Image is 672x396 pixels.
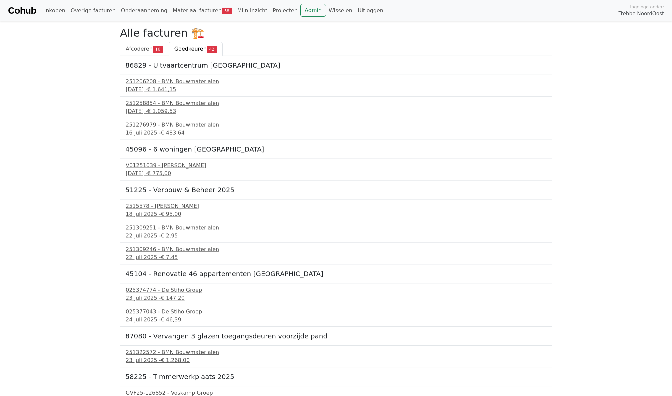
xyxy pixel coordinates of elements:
[126,170,546,178] div: [DATE] -
[126,129,546,137] div: 16 juli 2025 -
[161,316,181,323] span: € 46,39
[126,162,546,178] a: V01251039 - [PERSON_NAME][DATE] -€ 775,00
[126,202,546,218] a: 2515578 - [PERSON_NAME]18 juli 2025 -€ 95,00
[41,4,68,17] a: Inkopen
[126,316,546,324] div: 24 juli 2025 -
[235,4,270,17] a: Mijn inzicht
[147,108,176,114] span: € 1.059,53
[147,86,176,93] span: € 1.641,15
[326,4,355,17] a: Wisselen
[619,10,664,18] span: Trebbe NoordOost
[174,46,207,52] span: Goedkeuren
[161,295,185,301] span: € 147,20
[126,348,546,356] div: 251322572 - BMN Bouwmaterialen
[126,308,546,316] div: 025377043 - De Stiho Groep
[125,145,547,153] h5: 45096 - 6 woningen [GEOGRAPHIC_DATA]
[270,4,300,17] a: Projecten
[207,46,217,53] span: 42
[120,27,552,39] h2: Alle facturen 🏗️
[126,308,546,324] a: 025377043 - De Stiho Groep24 juli 2025 -€ 46,39
[169,42,223,56] a: Goedkeuren42
[126,348,546,364] a: 251322572 - BMN Bouwmaterialen23 juli 2025 -€ 1.268,00
[126,202,546,210] div: 2515578 - [PERSON_NAME]
[68,4,118,17] a: Overige facturen
[161,254,178,260] span: € 7,45
[126,294,546,302] div: 23 juli 2025 -
[126,86,546,94] div: [DATE] -
[8,3,36,19] a: Cohub
[126,245,546,253] div: 251309246 - BMN Bouwmaterialen
[126,253,546,261] div: 22 juli 2025 -
[126,356,546,364] div: 23 juli 2025 -
[355,4,386,17] a: Uitloggen
[126,286,546,294] div: 025374774 - De Stiho Groep
[126,99,546,115] a: 251258854 - BMN Bouwmaterialen[DATE] -€ 1.059,53
[126,107,546,115] div: [DATE] -
[170,4,235,17] a: Materiaal facturen58
[161,357,190,363] span: € 1.268,00
[126,245,546,261] a: 251309246 - BMN Bouwmaterialen22 juli 2025 -€ 7,45
[126,78,546,86] div: 251206208 - BMN Bouwmaterialen
[126,46,153,52] span: Afcoderen
[126,78,546,94] a: 251206208 - BMN Bouwmaterialen[DATE] -€ 1.641,15
[153,46,163,53] span: 16
[126,121,546,137] a: 251276979 - BMN Bouwmaterialen16 juli 2025 -€ 483,64
[161,232,178,239] span: € 2,95
[126,286,546,302] a: 025374774 - De Stiho Groep23 juli 2025 -€ 147,20
[222,8,232,14] span: 58
[125,332,547,340] h5: 87080 - Vervangen 3 glazen toegangsdeuren voorzijde pand
[126,232,546,240] div: 22 juli 2025 -
[126,99,546,107] div: 251258854 - BMN Bouwmaterialen
[125,373,547,381] h5: 58225 - Timmerwerkplaats 2025
[125,270,547,278] h5: 45104 - Renovatie 46 appartementen [GEOGRAPHIC_DATA]
[125,61,547,69] h5: 86829 - Uitvaartcentrum [GEOGRAPHIC_DATA]
[126,224,546,240] a: 251309251 - BMN Bouwmaterialen22 juli 2025 -€ 2,95
[125,186,547,194] h5: 51225 - Verbouw & Beheer 2025
[300,4,326,17] a: Admin
[630,4,664,10] span: Ingelogd onder:
[147,170,171,177] span: € 775,00
[126,121,546,129] div: 251276979 - BMN Bouwmaterialen
[118,4,170,17] a: Onderaanneming
[126,224,546,232] div: 251309251 - BMN Bouwmaterialen
[126,162,546,170] div: V01251039 - [PERSON_NAME]
[120,42,169,56] a: Afcoderen16
[161,130,185,136] span: € 483,64
[161,211,181,217] span: € 95,00
[126,210,546,218] div: 18 juli 2025 -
